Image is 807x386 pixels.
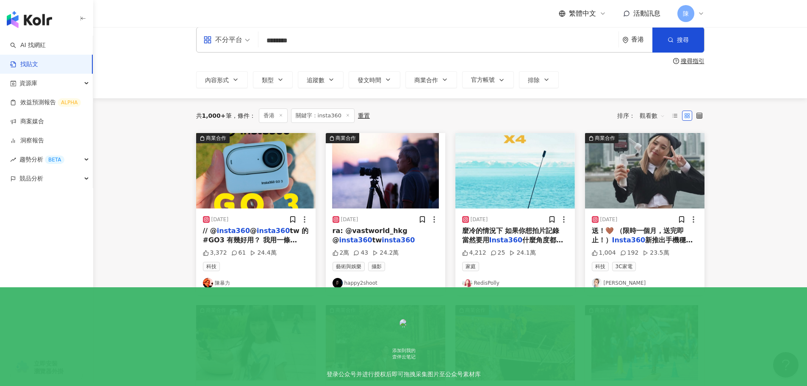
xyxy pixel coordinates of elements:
div: 搜尋指引 [681,58,704,64]
span: 活動訊息 [633,9,660,17]
div: 商業合作 [206,134,226,142]
a: KOL AvatarRedisPolly [462,278,568,288]
button: 內容形式 [196,71,248,88]
button: 類型 [253,71,293,88]
div: 61 [231,249,246,257]
span: // @ [203,227,217,235]
span: 商業合作 [414,77,438,83]
div: 香港 [631,36,652,43]
span: 科技 [592,262,609,271]
span: 關鍵字：insta360 [291,108,355,123]
span: 內容形式 [205,77,229,83]
div: 商業合作 [595,134,615,142]
div: 1,004 [592,249,616,257]
span: 類型 [262,77,274,83]
div: [DATE] [471,216,488,223]
a: 找貼文 [10,60,38,69]
a: searchAI 找網紅 [10,41,46,50]
span: 送！🤎 （限時一個月，送完即止！） [592,227,684,244]
span: rise [10,157,16,163]
div: 24.2萬 [372,249,399,257]
span: 發文時間 [358,77,381,83]
div: 43 [353,249,368,257]
button: 排除 [519,71,559,88]
span: 競品分析 [19,169,43,188]
div: 商業合作 [336,134,356,142]
a: KOL Avatar陳暴力 [203,278,309,288]
img: logo [7,11,52,28]
mark: Insta360 [612,236,646,244]
span: environment [622,37,629,43]
span: 排除 [528,77,540,83]
button: 追蹤數 [298,71,344,88]
span: 3C家電 [612,262,636,271]
img: KOL Avatar [333,278,343,288]
mark: insta360 [382,236,415,244]
span: @ [250,227,257,235]
div: 重置 [358,112,370,119]
div: 192 [620,249,639,257]
div: 不分平台 [203,33,242,47]
span: 資源庫 [19,74,37,93]
img: post-image [455,133,575,208]
div: post-image商業合作 [326,133,445,208]
div: 2萬 [333,249,349,257]
div: post-image商業合作 [585,133,704,208]
span: 1,000+ [202,112,226,119]
div: 3,372 [203,249,227,257]
mark: Insta360 [489,236,523,244]
span: 科技 [203,262,220,271]
div: BETA [45,156,64,164]
span: 陳 [683,9,689,18]
img: KOL Avatar [203,278,213,288]
mark: insta360 [339,236,372,244]
div: [DATE] [600,216,618,223]
span: 攝影 [368,262,385,271]
span: tw [372,236,382,244]
div: post-image商業合作 [196,133,316,208]
div: 排序： [617,109,670,122]
div: 24.4萬 [250,249,276,257]
div: [DATE] [211,216,229,223]
button: 商業合作 [405,71,457,88]
img: post-image [196,133,316,208]
div: 23.5萬 [643,249,669,257]
div: [DATE] [341,216,358,223]
div: 共 筆 [196,112,232,119]
span: 家庭 [462,262,479,271]
a: KOL Avatar[PERSON_NAME] [592,278,698,288]
span: appstore [203,36,212,44]
button: 搜尋 [652,27,704,53]
a: 效益預測報告ALPHA [10,98,81,107]
span: 繁體中文 [569,9,596,18]
button: 發文時間 [349,71,400,88]
div: 24.1萬 [509,249,535,257]
img: KOL Avatar [462,278,472,288]
span: 搜尋 [677,36,689,43]
a: 商案媒合 [10,117,44,126]
a: 洞察報告 [10,136,44,145]
span: 趨勢分析 [19,150,64,169]
span: 追蹤數 [307,77,324,83]
span: 條件 ： [232,112,255,119]
mark: insta360 [217,227,250,235]
div: 25 [491,249,505,257]
img: post-image [326,133,445,208]
a: KOL Avatarhappy2shoot [333,278,438,288]
img: KOL Avatar [592,278,602,288]
button: 官方帳號 [462,71,514,88]
span: question-circle [673,58,679,64]
span: 官方帳號 [471,76,495,83]
div: 4,212 [462,249,486,257]
mark: insta360 [257,227,290,235]
span: ra: @vastworld_hkg @ [333,227,408,244]
span: 香港 [259,108,288,123]
img: post-image [585,133,704,208]
span: 藝術與娛樂 [333,262,365,271]
span: 麼冷的情況下 如果你想拍片記錄 當然要用 [462,227,560,244]
span: 觀看數 [640,109,665,122]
